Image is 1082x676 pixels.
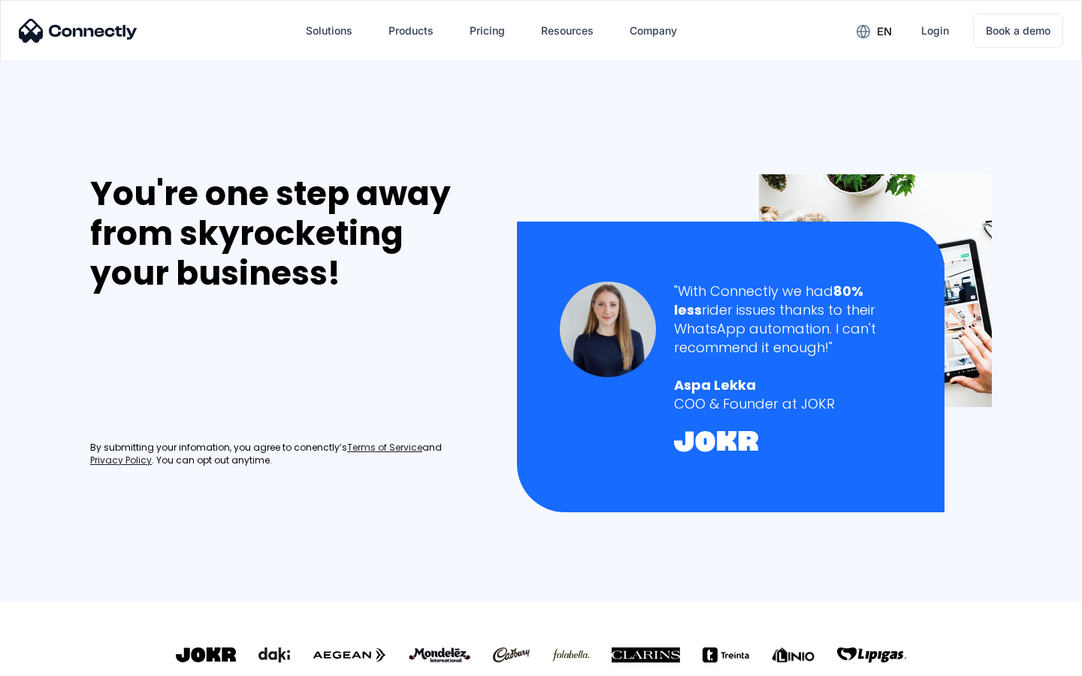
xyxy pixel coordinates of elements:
div: Resources [541,20,594,41]
a: Terms of Service [347,442,422,454]
a: Login [909,13,961,49]
div: COO & Founder at JOKR [674,394,902,413]
a: Privacy Policy [90,454,152,467]
div: Solutions [306,20,352,41]
a: Book a demo [973,14,1063,48]
img: Connectly Logo [19,19,138,43]
div: Products [388,20,434,41]
div: Company [630,20,677,41]
div: "With Connectly we had rider issues thanks to their WhatsApp automation. I can't recommend it eno... [674,282,902,358]
div: Pricing [470,20,505,41]
div: By submitting your infomation, you agree to conenctly’s and . You can opt out anytime. [90,442,485,467]
div: Login [921,20,949,41]
div: en [877,21,892,42]
strong: Aspa Lekka [674,376,756,394]
strong: 80% less [674,282,863,319]
a: Pricing [458,13,517,49]
iframe: Form 0 [90,311,316,424]
div: You're one step away from skyrocketing your business! [90,174,485,293]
